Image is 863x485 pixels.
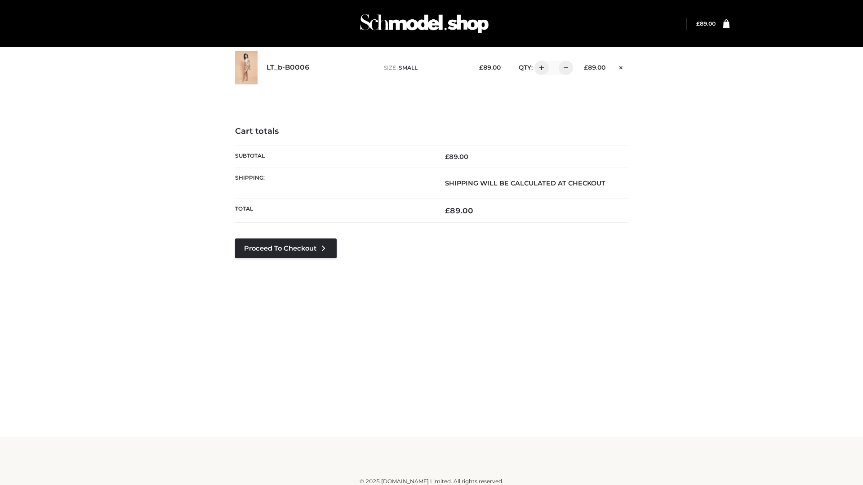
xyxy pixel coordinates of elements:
[235,51,258,84] img: LT_b-B0006 - SMALL
[399,64,418,71] span: SMALL
[510,61,570,75] div: QTY:
[235,168,431,198] th: Shipping:
[267,63,310,72] a: LT_b-B0006
[696,20,700,27] span: £
[479,64,501,71] bdi: 89.00
[357,6,492,41] img: Schmodel Admin 964
[696,20,716,27] a: £89.00
[584,64,605,71] bdi: 89.00
[235,199,431,223] th: Total
[445,179,605,187] strong: Shipping will be calculated at checkout
[479,64,483,71] span: £
[384,64,465,72] p: size :
[445,206,473,215] bdi: 89.00
[235,127,628,137] h4: Cart totals
[235,238,337,258] a: Proceed to Checkout
[235,145,431,168] th: Subtotal
[445,153,468,161] bdi: 89.00
[445,206,450,215] span: £
[584,64,588,71] span: £
[445,153,449,161] span: £
[614,61,628,72] a: Remove this item
[696,20,716,27] bdi: 89.00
